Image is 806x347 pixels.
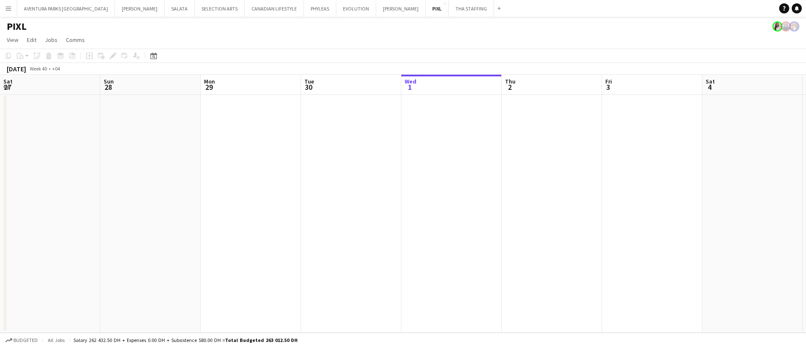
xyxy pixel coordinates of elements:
[73,337,298,343] div: Salary 262 432.50 DH + Expenses 0.00 DH + Subsistence 580.00 DH =
[781,21,791,31] app-user-avatar: Anastasiia Iemelianova
[195,0,245,17] button: SELECTION ARTS
[7,65,26,73] div: [DATE]
[28,65,49,72] span: Week 40
[27,36,37,44] span: Edit
[3,78,13,85] span: Sat
[24,34,40,45] a: Edit
[66,36,85,44] span: Comms
[376,0,426,17] button: [PERSON_NAME]
[336,0,376,17] button: EVOLUTION
[165,0,195,17] button: SALATA
[2,82,13,92] span: 27
[52,65,60,72] div: +04
[605,78,612,85] span: Fri
[304,0,336,17] button: PHYLEAS
[7,36,18,44] span: View
[704,82,715,92] span: 4
[604,82,612,92] span: 3
[102,82,114,92] span: 28
[115,0,165,17] button: [PERSON_NAME]
[4,336,39,345] button: Budgeted
[505,78,516,85] span: Thu
[789,21,799,31] app-user-avatar: Clinton Appel
[7,20,26,33] h1: PIXL
[706,78,715,85] span: Sat
[772,21,782,31] app-user-avatar: Ines de Puybaudet
[17,0,115,17] button: AVENTURA PARKS [GEOGRAPHIC_DATA]
[225,337,298,343] span: Total Budgeted 263 012.50 DH
[449,0,494,17] button: THA STAFFING
[104,78,114,85] span: Sun
[203,82,215,92] span: 29
[3,34,22,45] a: View
[63,34,88,45] a: Comms
[304,78,314,85] span: Tue
[204,78,215,85] span: Mon
[245,0,304,17] button: CANADIAN LIFESTYLE
[45,36,58,44] span: Jobs
[405,78,416,85] span: Wed
[42,34,61,45] a: Jobs
[426,0,449,17] button: PIXL
[504,82,516,92] span: 2
[13,337,38,343] span: Budgeted
[46,337,66,343] span: All jobs
[303,82,314,92] span: 30
[403,82,416,92] span: 1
